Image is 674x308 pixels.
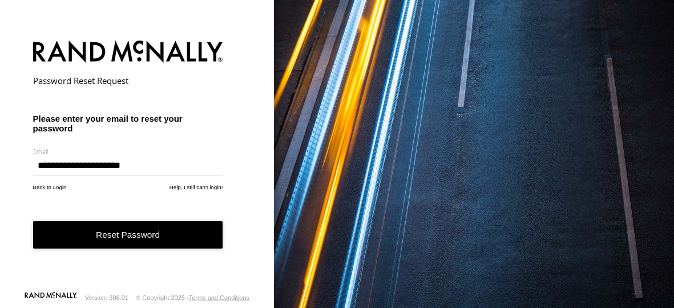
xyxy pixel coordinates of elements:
div: Version: 308.01 [85,294,128,301]
a: Back to Login [33,184,67,190]
a: Help, I still can't login! [169,184,223,190]
label: Email [33,147,223,155]
img: Rand McNally [33,38,223,67]
button: Reset Password [33,221,223,249]
a: Visit our Website [25,292,77,303]
a: Terms and Conditions [189,294,249,301]
h2: Password Reset Request [33,75,223,86]
div: © Copyright 2025 - [136,294,249,301]
h3: Please enter your email to reset your password [33,114,223,133]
